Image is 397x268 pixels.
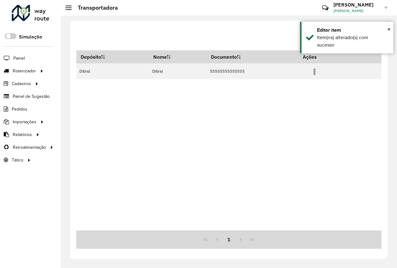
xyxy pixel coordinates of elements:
[223,234,235,245] button: 1
[298,50,336,63] th: Ações
[12,106,27,112] span: Pedidos
[19,33,42,41] label: Simulação
[12,80,31,87] span: Cadastros
[76,63,149,79] td: Dibral
[13,119,36,125] span: Importações
[76,50,149,63] th: Depósito
[13,68,36,74] span: Roteirizador
[387,25,390,34] button: Close
[149,50,207,63] th: Nome
[387,26,390,33] span: ×
[333,2,380,8] h3: [PERSON_NAME]
[72,4,118,11] h2: Transportadora
[13,55,25,61] span: Painel
[13,144,46,151] span: Retroalimentação
[319,1,332,15] a: Contato Rápido
[317,34,389,49] div: Item(ns) alterado(s) com sucesso
[13,93,50,100] span: Painel de Sugestão
[13,131,32,138] span: Relatórios
[333,8,380,14] span: [PERSON_NAME]
[12,157,23,163] span: Tático
[207,63,298,79] td: 55555555555555
[149,63,207,79] td: Dibral
[207,50,298,63] th: Documento
[317,26,389,34] div: Editar item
